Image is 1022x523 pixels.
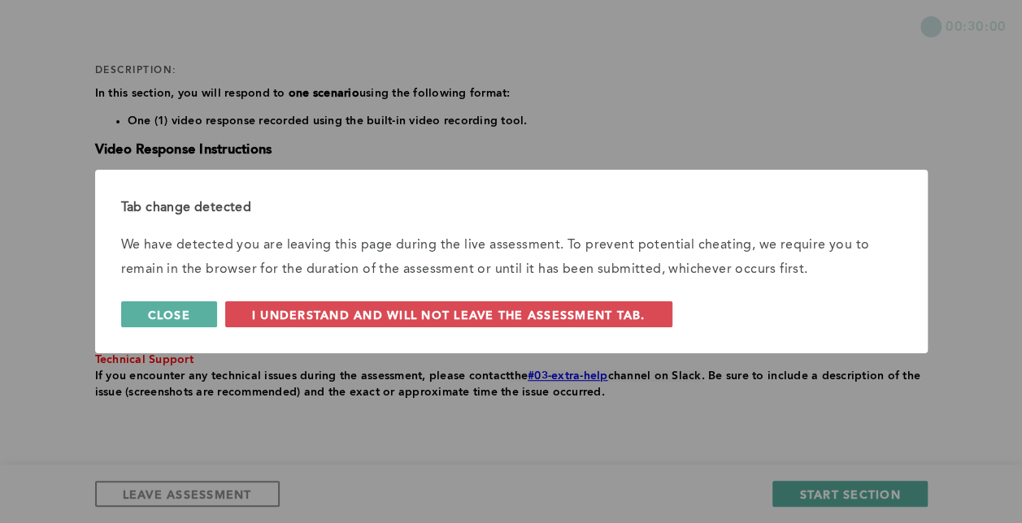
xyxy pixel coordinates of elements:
span: I understand and will not leave the assessment tab. [252,307,646,322]
p: We have detected you are leaving this page during the live assessment. To prevent potential cheat... [121,233,902,282]
div: Tab change detected [121,196,902,220]
button: I understand and will not leave the assessment tab. [225,301,672,327]
span: Close [148,307,190,322]
button: Close [121,301,217,327]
